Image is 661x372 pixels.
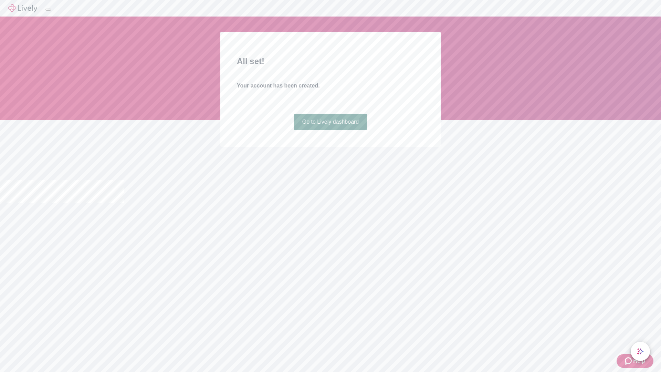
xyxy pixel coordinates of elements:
[637,348,644,355] svg: Lively AI Assistant
[237,82,424,90] h4: Your account has been created.
[45,9,51,11] button: Log out
[631,342,650,361] button: chat
[625,357,633,365] svg: Zendesk support icon
[8,4,37,12] img: Lively
[294,114,367,130] a: Go to Lively dashboard
[237,55,424,68] h2: All set!
[633,357,645,365] span: Help
[617,354,653,368] button: Zendesk support iconHelp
